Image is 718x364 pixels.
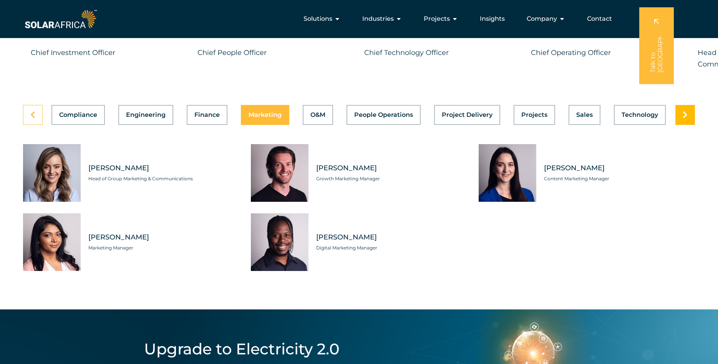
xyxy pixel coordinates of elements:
span: Project Delivery [442,112,492,118]
p: Chief Investment Officer [31,47,186,58]
span: Digital Marketing Manager [316,244,467,252]
span: [PERSON_NAME] [316,233,467,242]
p: Chief People Officer [197,47,353,58]
nav: Menu [98,11,618,27]
span: [PERSON_NAME] [316,163,467,173]
span: Engineering [126,112,166,118]
span: Content Marketing Manager [544,175,695,183]
a: Insights [480,14,505,23]
div: Tabs. Open items with Enter or Space, close with Escape and navigate using the Arrow keys. [23,105,695,271]
a: Contact [587,14,612,23]
span: Industries [362,14,394,23]
span: [PERSON_NAME] [544,163,695,173]
span: Compliance [59,112,97,118]
span: Sales [576,112,593,118]
span: Marketing Manager [88,244,239,252]
span: Technology [622,112,658,118]
span: Marketing [249,112,282,118]
p: Chief Technology Officer [364,47,519,58]
span: Company [527,14,557,23]
div: Menu Toggle [98,11,618,27]
span: Solutions [303,14,332,23]
span: Head of Group Marketing & Communications [88,175,239,183]
p: Chief Operating Officer [531,47,686,58]
span: People Operations [354,112,413,118]
span: O&M [310,112,325,118]
span: Projects [424,14,450,23]
h4: Upgrade to Electricity 2.0 [144,340,340,357]
span: Growth Marketing Manager [316,175,467,183]
span: [PERSON_NAME] [88,233,239,242]
span: Projects [521,112,547,118]
span: [PERSON_NAME] [88,163,239,173]
span: Finance [194,112,220,118]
